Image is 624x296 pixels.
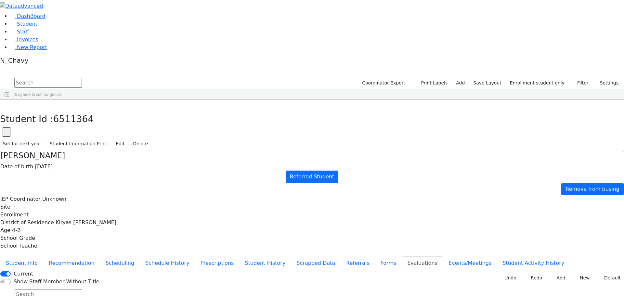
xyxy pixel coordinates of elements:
[358,78,408,88] button: Coordinator Export
[42,196,66,202] span: Unknown
[47,139,110,149] button: Student Information Print
[0,211,29,219] label: Enrollment
[53,114,94,124] span: 6511364
[591,78,621,88] button: Settings
[17,13,45,19] span: DashBoard
[565,186,619,192] span: Remove from busing
[402,256,443,270] button: Evaluations
[56,219,116,225] span: Kiryas [PERSON_NAME]
[341,256,375,270] button: Referrals
[10,13,45,19] a: DashBoard
[0,163,624,171] div: [DATE]
[524,273,545,283] button: Redo
[0,195,41,203] label: IEP Coordinator
[0,163,35,171] label: Date of birth:
[239,256,291,270] button: Student History
[0,219,54,226] label: District of Residence
[497,273,519,283] button: Undo
[17,29,29,35] span: Staff
[14,270,33,278] label: Current
[286,171,338,183] a: Referred Student
[14,278,99,286] label: Show Staff Member Without Title
[597,273,624,283] button: Default
[10,21,37,27] a: Student
[507,78,567,88] label: Enrollment student only
[195,256,240,270] button: Prescriptions
[113,139,127,149] button: Edit
[0,234,35,242] label: School Grade
[561,183,624,195] a: Remove from busing
[17,44,47,50] span: New Report
[453,78,468,88] a: Add
[569,78,591,88] button: Filter
[0,151,624,161] h4: [PERSON_NAME]
[10,29,29,35] a: Staff
[375,256,402,270] button: Forms
[0,256,43,270] button: Student info
[17,36,38,43] span: Invoices
[12,227,20,233] span: 4-2
[413,78,450,88] button: Print Labels
[140,256,195,270] button: Schedule History
[0,242,39,250] label: School Teacher
[0,203,10,211] label: Site
[13,92,62,97] span: Drag here to set row groups
[497,256,570,270] button: Student Activity History
[10,44,47,50] a: New Report
[549,273,568,283] button: Add
[291,256,341,270] button: Scrapped Data
[100,256,140,270] button: Scheduling
[43,256,100,270] button: Recommendation
[573,273,593,283] button: New
[470,78,504,88] button: Save Layout
[10,36,38,43] a: Invoices
[130,139,151,149] button: Delete
[17,21,37,27] span: Student
[443,256,497,270] button: Events/Meetings
[14,78,82,88] input: Search
[0,226,10,234] label: Age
